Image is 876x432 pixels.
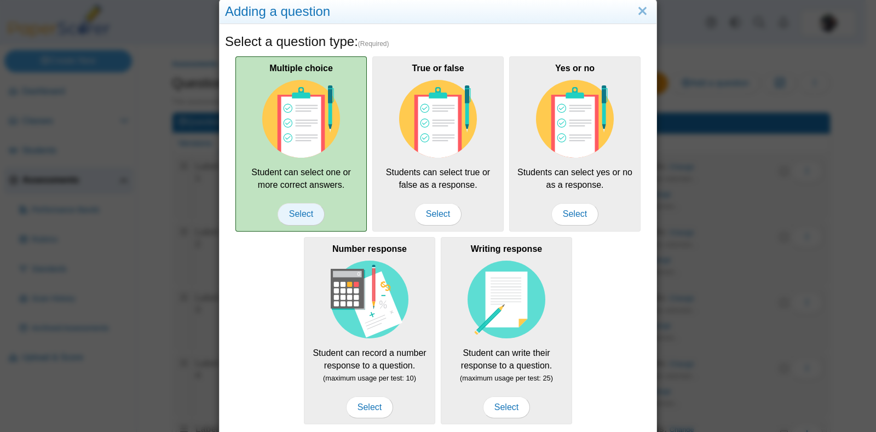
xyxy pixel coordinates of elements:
[269,64,333,73] b: Multiple choice
[262,80,340,158] img: item-type-multiple-choice.svg
[536,80,614,158] img: item-type-multiple-choice.svg
[346,396,393,418] span: Select
[372,56,504,232] div: Students can select true or false as a response.
[331,261,408,338] img: item-type-number-response.svg
[414,203,462,225] span: Select
[412,64,464,73] b: True or false
[471,244,542,254] b: Writing response
[509,56,641,232] div: Students can select yes or no as a response.
[358,39,389,49] span: (Required)
[323,374,416,382] small: (maximum usage per test: 10)
[468,261,545,338] img: item-type-writing-response.svg
[332,244,407,254] b: Number response
[441,237,572,424] div: Student can write their response to a question.
[483,396,530,418] span: Select
[555,64,595,73] b: Yes or no
[399,80,477,158] img: item-type-multiple-choice.svg
[634,2,651,21] a: Close
[460,374,553,382] small: (maximum usage per test: 25)
[225,32,651,51] h5: Select a question type:
[278,203,325,225] span: Select
[304,237,435,424] div: Student can record a number response to a question.
[235,56,367,232] div: Student can select one or more correct answers.
[551,203,598,225] span: Select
